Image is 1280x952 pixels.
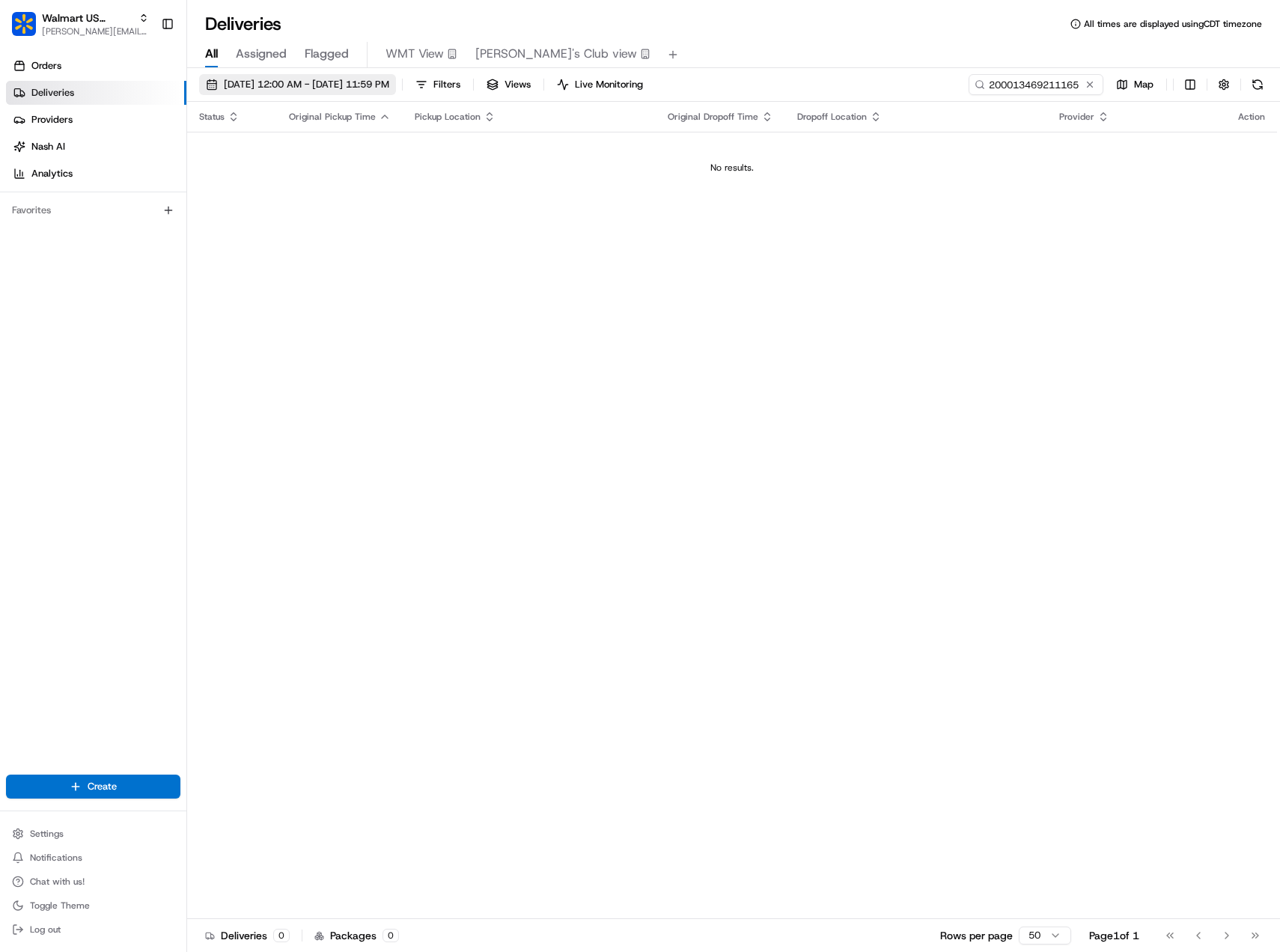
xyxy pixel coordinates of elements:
span: Deliveries [31,86,74,100]
span: Flagged [305,45,349,63]
div: Deliveries [205,928,290,943]
button: Walmart US Corporate [42,10,132,25]
span: Create [88,780,117,793]
div: Start new chat [51,143,246,158]
button: Log out [6,919,180,940]
span: Notifications [30,852,82,864]
a: 📗Knowledge Base [9,211,121,238]
p: Rows per page [940,928,1013,943]
h1: Deliveries [205,12,281,36]
button: Chat with us! [6,871,180,892]
button: Start new chat [255,147,272,165]
div: 0 [273,929,290,942]
span: All times are displayed using CDT timezone [1084,18,1262,30]
span: Status [199,111,225,123]
span: Pickup Location [415,111,481,123]
button: Toggle Theme [6,895,180,916]
span: Dropoff Location [797,111,867,123]
span: Filters [433,78,460,91]
span: Providers [31,113,73,126]
a: Nash AI [6,135,186,159]
input: Type to search [969,74,1103,95]
a: Deliveries [6,81,186,105]
p: Welcome 👋 [15,60,272,84]
span: Original Pickup Time [289,111,376,123]
span: Map [1134,78,1153,91]
span: Settings [30,828,64,840]
button: Settings [6,823,180,844]
div: Page 1 of 1 [1089,928,1139,943]
img: Walmart US Corporate [12,12,36,36]
input: Clear [39,97,247,112]
button: [DATE] 12:00 AM - [DATE] 11:59 PM [199,74,396,95]
span: Log out [30,924,61,936]
span: API Documentation [141,217,240,232]
a: Providers [6,108,186,132]
span: Chat with us! [30,876,85,888]
span: Nash AI [31,140,65,153]
button: Notifications [6,847,180,868]
div: Packages [314,928,399,943]
span: [PERSON_NAME]'s Club view [475,45,637,63]
div: We're available if you need us! [51,158,189,170]
a: Analytics [6,162,186,186]
button: Create [6,775,180,799]
span: Original Dropoff Time [668,111,758,123]
a: Powered byPylon [106,253,181,265]
span: Assigned [236,45,287,63]
span: [DATE] 12:00 AM - [DATE] 11:59 PM [224,78,389,91]
span: Knowledge Base [30,217,115,232]
span: Provider [1059,111,1094,123]
button: Live Monitoring [550,74,650,95]
img: Nash [15,15,45,45]
span: All [205,45,218,63]
span: Live Monitoring [575,78,643,91]
div: 0 [383,929,399,942]
span: Toggle Theme [30,900,90,912]
span: Pylon [149,254,181,265]
div: 💻 [127,219,138,231]
button: Map [1109,74,1160,95]
div: Action [1238,111,1265,123]
span: Analytics [31,167,73,180]
button: [PERSON_NAME][EMAIL_ADDRESS][PERSON_NAME][DOMAIN_NAME] [42,25,149,37]
div: 📗 [15,219,27,231]
span: Views [505,78,531,91]
button: Views [480,74,537,95]
a: 💻API Documentation [121,211,246,238]
span: Orders [31,59,61,73]
div: No results. [193,162,1271,174]
button: Filters [409,74,467,95]
button: Refresh [1247,74,1268,95]
button: Walmart US CorporateWalmart US Corporate[PERSON_NAME][EMAIL_ADDRESS][PERSON_NAME][DOMAIN_NAME] [6,6,155,42]
span: WMT View [385,45,444,63]
div: Favorites [6,198,180,222]
img: 1736555255976-a54dd68f-1ca7-489b-9aae-adbdc363a1c4 [15,143,42,170]
a: Orders [6,54,186,78]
